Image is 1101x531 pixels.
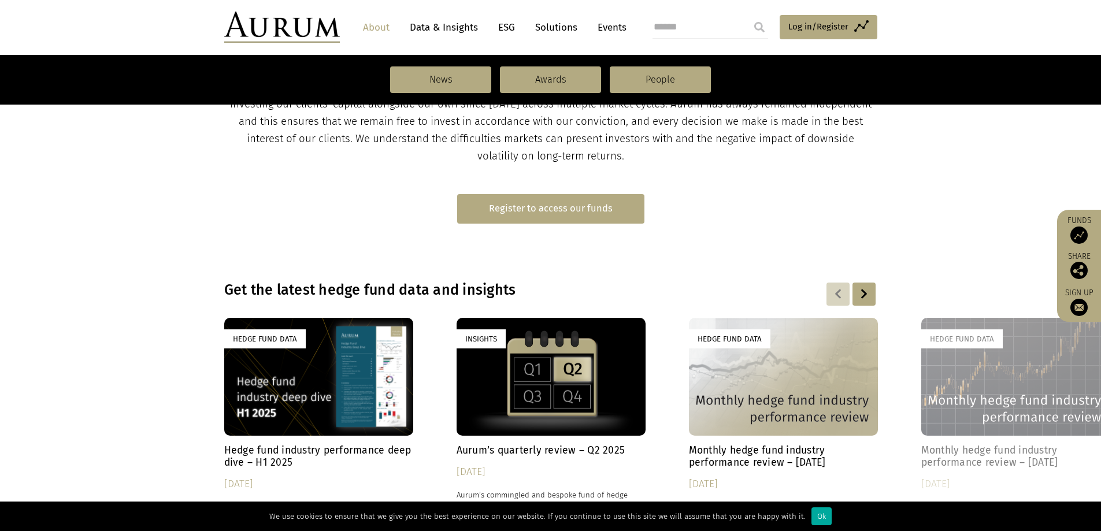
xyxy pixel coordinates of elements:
img: Sign up to our newsletter [1070,299,1088,316]
a: Solutions [529,17,583,38]
img: Share this post [1070,262,1088,279]
div: [DATE] [224,476,413,492]
a: About [357,17,395,38]
div: Hedge Fund Data [689,329,770,348]
a: Events [592,17,627,38]
span: Investing our clients’ capital alongside our own since [DATE] across multiple market cycles. Auru... [230,98,872,162]
a: Data & Insights [404,17,484,38]
a: ESG [492,17,521,38]
span: Log in/Register [788,20,848,34]
div: Ok [811,507,832,525]
img: Aurum [224,12,340,43]
div: Hedge Fund Data [921,329,1003,348]
a: Register to access our funds [457,194,644,224]
h4: Aurum’s quarterly review – Q2 2025 [457,444,646,456]
input: Submit [748,16,771,39]
a: News [390,66,491,93]
h3: Get the latest hedge fund data and insights [224,281,728,299]
a: Log in/Register [780,15,877,39]
img: Access Funds [1070,226,1088,244]
div: Insights [457,329,506,348]
a: Sign up [1063,288,1095,316]
a: Awards [500,66,601,93]
a: Funds [1063,216,1095,244]
div: [DATE] [457,464,646,480]
a: People [610,66,711,93]
div: Share [1063,252,1095,279]
h4: Hedge fund industry performance deep dive – H1 2025 [224,444,413,469]
h4: Monthly hedge fund industry performance review – [DATE] [689,444,878,469]
div: Hedge Fund Data [224,329,306,348]
div: [DATE] [689,476,878,492]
